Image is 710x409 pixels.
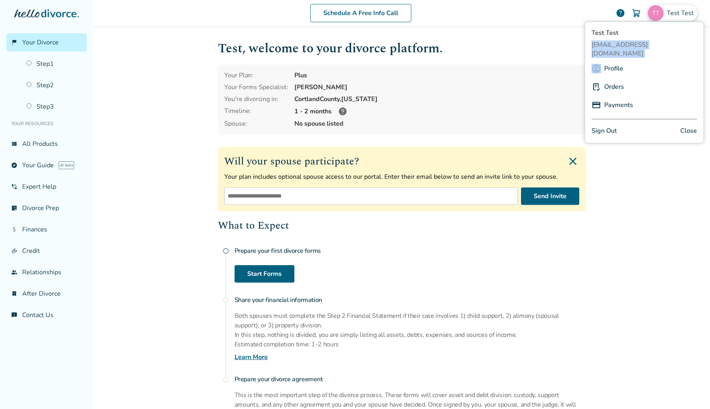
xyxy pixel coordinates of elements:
[6,33,87,52] a: flag_2Your Divorce
[235,352,268,362] a: Learn More
[592,82,601,92] img: P
[235,311,586,330] p: Both spouses must complete the Step 2 Financial Statement if their case involves 1) child support...
[224,119,288,128] span: Spouse:
[6,116,87,132] li: Your Resources
[6,178,87,196] a: phone_in_talkExpert Help
[294,71,579,80] div: Plus
[21,76,87,94] a: Step2
[224,107,288,116] div: Timeline:
[224,83,288,92] div: Your Forms Specialist:
[21,97,87,116] a: Step3
[604,61,623,76] a: Profile
[6,199,87,217] a: list_alt_checkDivorce Prep
[11,226,17,233] span: attach_money
[223,376,229,382] span: radio_button_unchecked
[294,83,579,92] div: [PERSON_NAME]
[59,161,74,169] span: AI beta
[11,248,17,254] span: finance_mode
[310,4,411,22] a: Schedule A Free Info Call
[6,263,87,281] a: groupRelationships
[11,205,17,211] span: list_alt_check
[223,248,229,254] span: radio_button_unchecked
[521,187,579,205] button: Send Invite
[604,97,633,113] a: Payments
[224,172,579,181] p: Your plan includes optional spouse access to our portal. Enter their email below to send an invit...
[223,297,229,303] span: radio_button_unchecked
[11,312,17,318] span: chat_info
[670,371,710,409] iframe: Chat Widget
[218,39,586,58] h1: Test , welcome to your divorce platform.
[294,119,579,128] span: No spouse listed
[592,40,697,58] span: [EMAIL_ADDRESS][DOMAIN_NAME]
[667,9,697,17] span: Test Test
[11,141,17,147] span: view_list
[224,71,288,80] div: Your Plan:
[235,243,586,259] h4: Prepare your first divorce forms
[235,371,586,387] h4: Prepare your divorce agreement
[592,64,601,73] img: A
[22,38,59,47] span: Your Divorce
[680,126,697,136] span: Close
[235,265,294,283] a: Start Forms
[11,269,17,275] span: group
[6,220,87,239] a: attach_moneyFinances
[235,292,586,308] h4: Share your financial information
[218,218,586,233] h2: What to Expect
[11,39,17,46] span: flag_2
[616,8,625,18] a: help
[11,291,17,297] span: bookmark_check
[294,95,579,103] div: Cortland County, [US_STATE]
[6,306,87,324] a: chat_infoContact Us
[604,79,624,94] a: Orders
[11,162,17,168] span: explore
[6,135,87,153] a: view_listAll Products
[592,100,601,110] img: P
[648,5,664,21] img: rocko.laiden@freedrops.org
[11,183,17,190] span: phone_in_talk
[235,330,586,340] p: In this step, nothing is divided, you are simply listing all assets, debts, expenses, and sources...
[6,242,87,260] a: finance_modeCredit
[592,29,697,37] span: Test Test
[6,156,87,174] a: exploreYour GuideAI beta
[6,285,87,303] a: bookmark_checkAfter Divorce
[224,95,288,103] div: You're divorcing in:
[224,153,579,169] h2: Will your spouse participate?
[567,155,579,168] img: Close invite form
[294,107,579,116] div: 1 - 2 months
[632,8,641,18] img: Cart
[592,126,617,136] a: Sign Out
[21,55,87,73] a: Step1
[235,340,586,349] p: Estimated completion time: 1-2 hours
